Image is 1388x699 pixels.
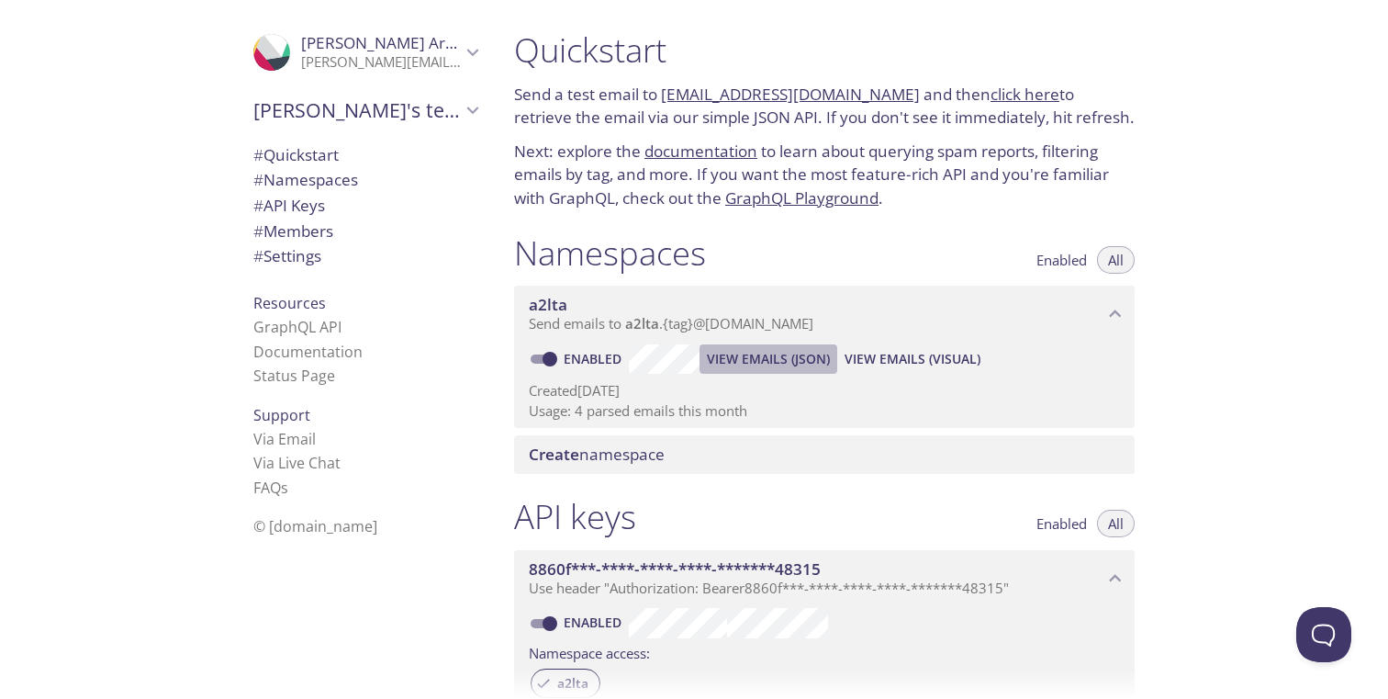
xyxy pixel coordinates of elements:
[253,478,288,498] a: FAQ
[514,496,636,537] h1: API keys
[1097,510,1135,537] button: All
[514,286,1135,343] div: a2lta namespace
[561,350,629,367] a: Enabled
[253,220,263,242] span: #
[514,435,1135,474] div: Create namespace
[514,140,1135,210] p: Next: explore the to learn about querying spam reports, filtering emails by tag, and more. If you...
[644,141,757,162] a: documentation
[239,22,492,83] div: Mohamed Araby
[239,167,492,193] div: Namespaces
[837,344,988,374] button: View Emails (Visual)
[301,32,472,53] span: [PERSON_NAME] Araby
[1025,510,1098,537] button: Enabled
[253,429,316,449] a: Via Email
[1097,246,1135,274] button: All
[253,169,358,190] span: Namespaces
[239,86,492,134] div: Mohamed's team
[661,84,920,105] a: [EMAIL_ADDRESS][DOMAIN_NAME]
[253,195,263,216] span: #
[239,193,492,219] div: API Keys
[253,366,335,386] a: Status Page
[529,401,1120,421] p: Usage: 4 parsed emails this month
[529,444,579,465] span: Create
[253,516,377,536] span: © [DOMAIN_NAME]
[253,169,263,190] span: #
[529,381,1120,400] p: Created [DATE]
[529,444,665,465] span: namespace
[1025,246,1098,274] button: Enabled
[253,144,339,165] span: Quickstart
[253,405,310,425] span: Support
[253,317,341,337] a: GraphQL API
[725,187,879,209] a: GraphQL Playground
[253,97,461,123] span: [PERSON_NAME]'s team
[239,219,492,244] div: Members
[529,314,813,333] span: Send emails to . {tag} @[DOMAIN_NAME]
[1296,607,1351,662] iframe: Help Scout Beacon - Open
[239,243,492,269] div: Team Settings
[529,294,567,315] span: a2lta
[301,53,461,72] p: [PERSON_NAME][EMAIL_ADDRESS][DOMAIN_NAME]
[529,638,650,665] label: Namespace access:
[991,84,1059,105] a: click here
[253,293,326,313] span: Resources
[707,348,830,370] span: View Emails (JSON)
[253,342,363,362] a: Documentation
[253,195,325,216] span: API Keys
[253,245,321,266] span: Settings
[514,83,1135,130] p: Send a test email to and then to retrieve the email via our simple JSON API. If you don't see it ...
[239,142,492,168] div: Quickstart
[700,344,837,374] button: View Emails (JSON)
[514,232,706,274] h1: Namespaces
[253,453,341,473] a: Via Live Chat
[253,245,263,266] span: #
[281,478,288,498] span: s
[253,144,263,165] span: #
[561,614,629,631] a: Enabled
[845,348,980,370] span: View Emails (Visual)
[253,220,333,242] span: Members
[625,314,659,333] span: a2lta
[514,29,1135,71] h1: Quickstart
